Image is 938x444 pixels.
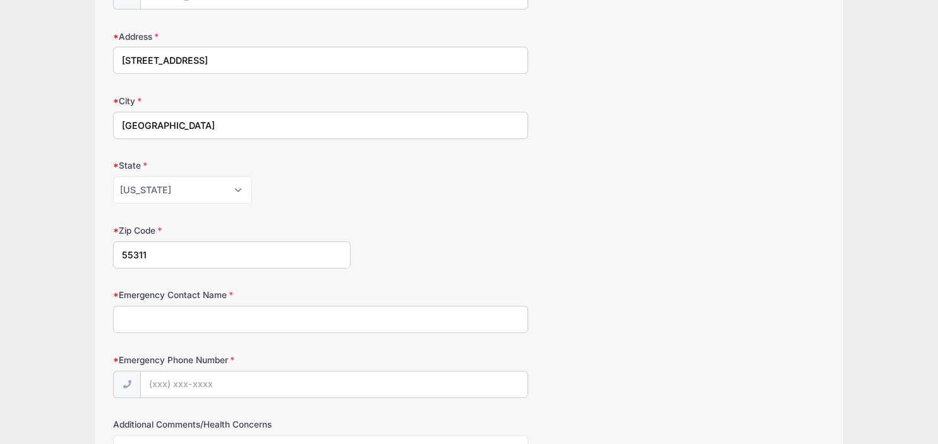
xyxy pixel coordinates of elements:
input: (xxx) xxx-xxxx [140,371,528,398]
input: xxxxx [113,241,351,268]
label: City [113,95,351,107]
label: Additional Comments/Health Concerns [113,418,351,431]
label: Address [113,30,351,43]
label: Emergency Phone Number [113,354,351,366]
label: State [113,159,351,172]
label: Emergency Contact Name [113,289,351,301]
label: Zip Code [113,224,351,237]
